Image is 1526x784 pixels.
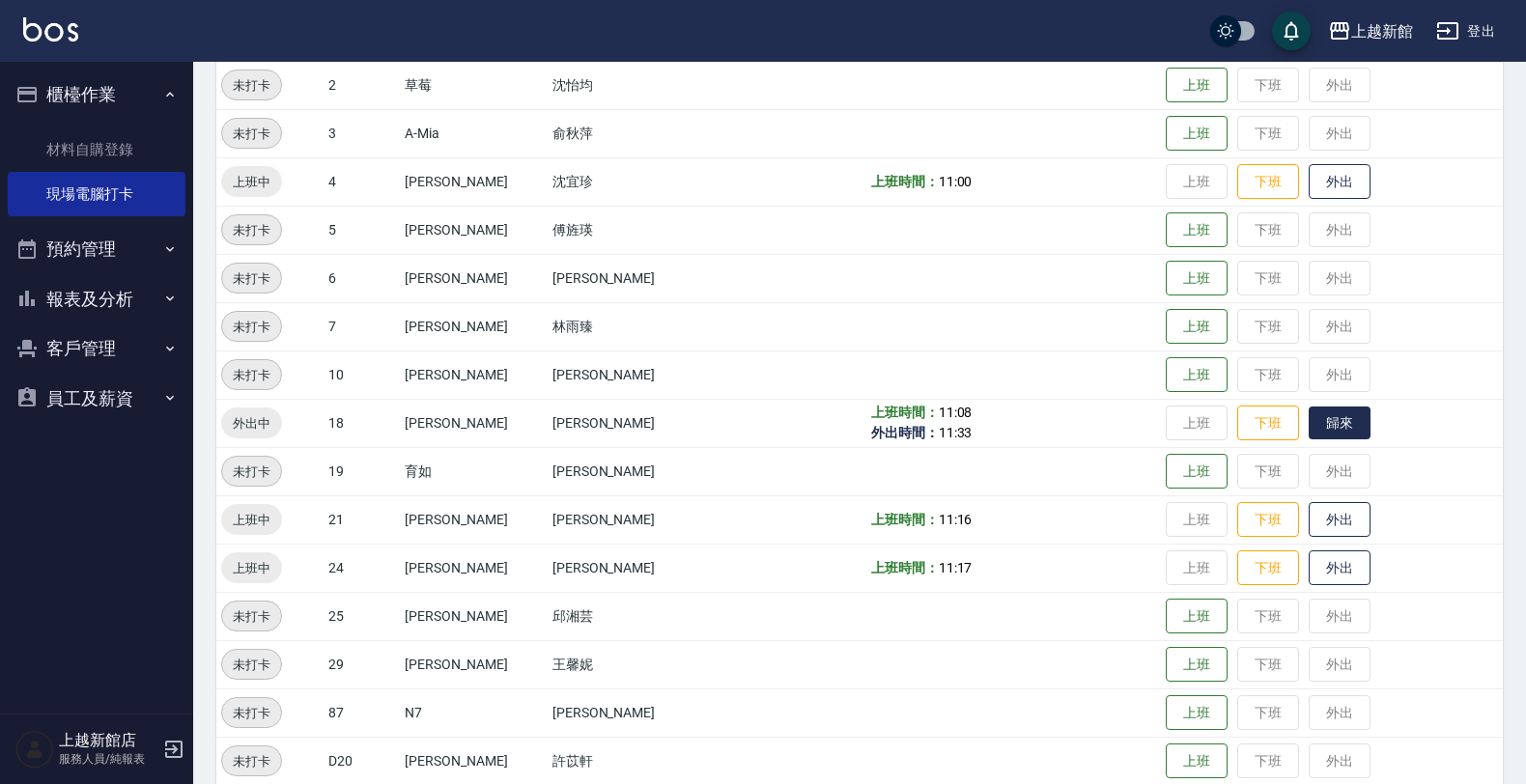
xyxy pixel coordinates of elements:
[324,688,400,737] td: 87
[939,425,973,440] span: 11:33
[548,495,720,544] td: [PERSON_NAME]
[222,75,281,96] span: 未打卡
[1166,454,1228,490] button: 上班
[1237,502,1299,538] button: 下班
[1166,599,1228,634] button: 上班
[400,254,548,302] td: [PERSON_NAME]
[1309,164,1371,200] button: 外出
[400,495,548,544] td: [PERSON_NAME]
[1166,357,1228,393] button: 上班
[400,640,548,688] td: [PERSON_NAME]
[324,302,400,350] td: 7
[222,606,281,627] span: 未打卡
[548,157,720,206] td: 沈宜珍
[8,127,185,172] a: 材料自購登錄
[221,510,282,530] span: 上班中
[1166,309,1228,345] button: 上班
[871,425,939,440] b: 外出時間：
[548,544,720,592] td: [PERSON_NAME]
[548,109,720,157] td: 俞秋萍
[8,374,185,424] button: 員工及薪資
[939,405,973,420] span: 11:08
[939,512,973,527] span: 11:16
[1166,647,1228,683] button: 上班
[1166,116,1228,152] button: 上班
[871,405,939,420] b: 上班時間：
[324,399,400,447] td: 18
[324,495,400,544] td: 21
[324,544,400,592] td: 24
[1428,14,1503,49] button: 登出
[8,172,185,216] a: 現場電腦打卡
[324,640,400,688] td: 29
[324,109,400,157] td: 3
[221,558,282,578] span: 上班中
[222,365,281,385] span: 未打卡
[222,462,281,482] span: 未打卡
[324,254,400,302] td: 6
[400,157,548,206] td: [PERSON_NAME]
[400,109,548,157] td: A-Mia
[324,157,400,206] td: 4
[400,302,548,350] td: [PERSON_NAME]
[400,399,548,447] td: [PERSON_NAME]
[1320,12,1421,51] button: 上越新館
[400,592,548,640] td: [PERSON_NAME]
[871,174,939,189] b: 上班時間：
[222,655,281,675] span: 未打卡
[1272,12,1311,50] button: save
[1309,550,1371,586] button: 外出
[324,206,400,254] td: 5
[222,317,281,337] span: 未打卡
[222,751,281,771] span: 未打卡
[548,592,720,640] td: 邱湘芸
[222,703,281,723] span: 未打卡
[222,220,281,240] span: 未打卡
[871,560,939,575] b: 上班時間：
[1309,406,1371,440] button: 歸來
[400,447,548,495] td: 育如
[1237,550,1299,586] button: 下班
[400,688,548,737] td: N7
[1237,164,1299,200] button: 下班
[324,592,400,640] td: 25
[548,302,720,350] td: 林雨臻
[548,688,720,737] td: [PERSON_NAME]
[324,447,400,495] td: 19
[15,730,54,769] img: Person
[59,731,157,750] h5: 上越新館店
[1166,68,1228,103] button: 上班
[548,254,720,302] td: [PERSON_NAME]
[1237,406,1299,441] button: 下班
[1351,19,1413,43] div: 上越新館
[400,206,548,254] td: [PERSON_NAME]
[8,274,185,324] button: 報表及分析
[548,399,720,447] td: [PERSON_NAME]
[222,268,281,289] span: 未打卡
[8,70,185,120] button: 櫃檯作業
[548,447,720,495] td: [PERSON_NAME]
[59,750,157,768] p: 服務人員/純報表
[1166,743,1228,779] button: 上班
[939,174,973,189] span: 11:00
[8,224,185,274] button: 預約管理
[221,172,282,192] span: 上班中
[1166,261,1228,296] button: 上班
[548,350,720,399] td: [PERSON_NAME]
[324,61,400,109] td: 2
[324,350,400,399] td: 10
[1166,695,1228,731] button: 上班
[400,61,548,109] td: 草莓
[400,544,548,592] td: [PERSON_NAME]
[222,124,281,144] span: 未打卡
[871,512,939,527] b: 上班時間：
[939,560,973,575] span: 11:17
[221,413,282,434] span: 外出中
[23,17,78,42] img: Logo
[1309,502,1371,538] button: 外出
[400,350,548,399] td: [PERSON_NAME]
[548,206,720,254] td: 傅旌瑛
[1166,212,1228,248] button: 上班
[548,61,720,109] td: 沈怡均
[8,323,185,374] button: 客戶管理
